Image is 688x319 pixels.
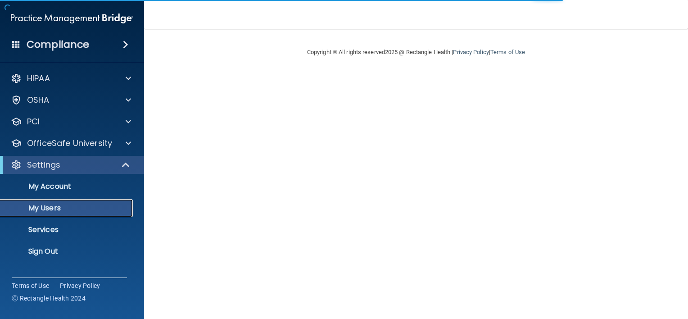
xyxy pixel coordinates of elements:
[27,73,50,84] p: HIPAA
[27,159,60,170] p: Settings
[27,138,112,149] p: OfficeSafe University
[12,281,49,290] a: Terms of Use
[11,138,131,149] a: OfficeSafe University
[6,182,129,191] p: My Account
[6,204,129,213] p: My Users
[60,281,100,290] a: Privacy Policy
[11,73,131,84] a: HIPAA
[11,95,131,105] a: OSHA
[27,38,89,51] h4: Compliance
[11,159,131,170] a: Settings
[11,116,131,127] a: PCI
[6,247,129,256] p: Sign Out
[6,225,129,234] p: Services
[490,49,525,55] a: Terms of Use
[453,49,489,55] a: Privacy Policy
[11,9,133,27] img: PMB logo
[252,38,580,67] div: Copyright © All rights reserved 2025 @ Rectangle Health | |
[27,95,50,105] p: OSHA
[12,294,86,303] span: Ⓒ Rectangle Health 2024
[27,116,40,127] p: PCI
